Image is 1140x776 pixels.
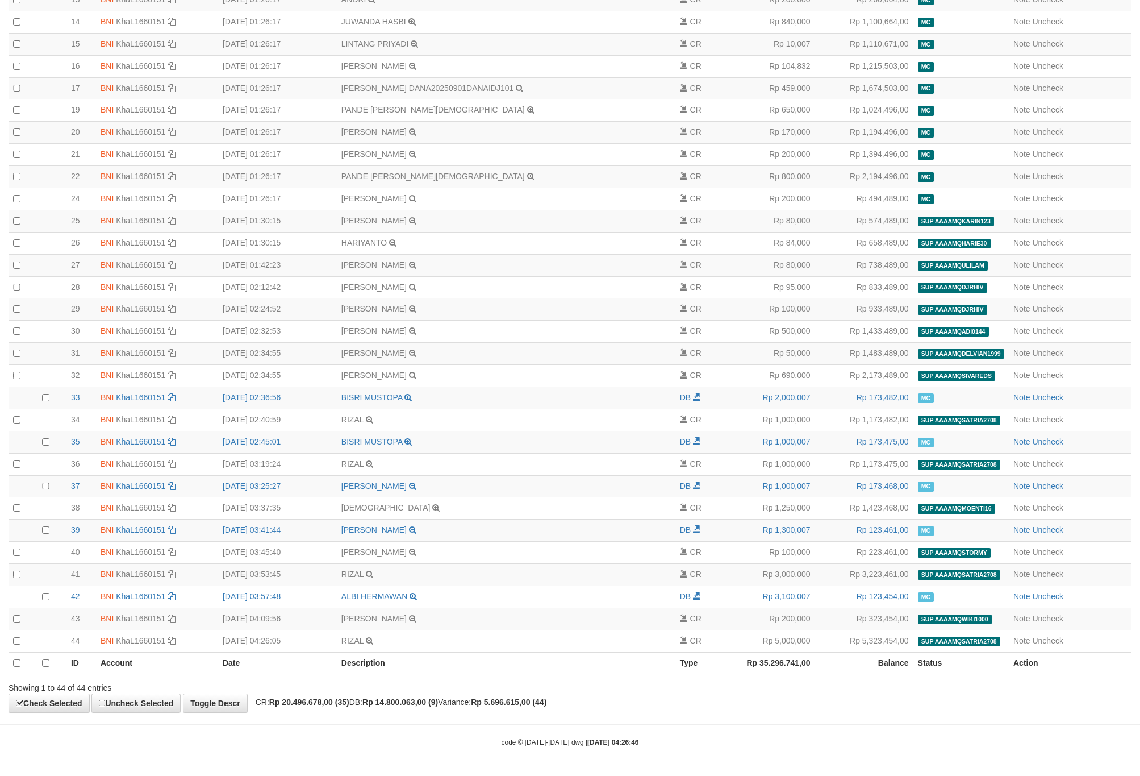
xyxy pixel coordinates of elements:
[116,172,165,181] a: KhaL1660151
[168,61,176,70] a: Copy KhaL1660151 to clipboard
[218,122,337,144] td: [DATE] 01:26:17
[1032,592,1063,601] a: Uncheck
[116,570,165,579] a: KhaL1660151
[116,371,165,380] a: KhaL1660151
[815,210,913,232] td: Rp 574,489,00
[690,260,701,269] span: CR
[71,172,80,181] span: 22
[1032,172,1063,181] a: Uncheck
[168,503,176,512] a: Copy KhaL1660151 to clipboard
[168,283,176,292] a: Copy KhaL1660151 to clipboard
[218,166,337,188] td: [DATE] 01:26:17
[1032,17,1063,26] a: Uncheck
[168,393,176,402] a: Copy KhaL1660151 to clipboard
[218,453,337,475] td: [DATE] 03:19:24
[1013,17,1030,26] a: Note
[1013,503,1030,512] a: Note
[815,431,913,453] td: Rp 173,475,00
[918,239,991,248] span: SUP AAAAMQHARIE30
[1013,194,1030,203] a: Note
[815,166,913,188] td: Rp 2,194,496,00
[341,238,387,247] a: HARIYANTO
[1032,348,1063,358] a: Uncheck
[218,210,337,232] td: [DATE] 01:30:15
[815,387,913,409] td: Rp 173,482,00
[690,459,701,468] span: CR
[815,122,913,144] td: Rp 1,194,496,00
[733,276,815,298] td: Rp 95,000
[71,260,80,269] span: 27
[690,348,701,358] span: CR
[733,298,815,321] td: Rp 100,000
[1013,84,1030,93] a: Note
[690,326,701,335] span: CR
[1013,39,1030,48] a: Note
[218,475,337,497] td: [DATE] 03:25:27
[101,17,114,26] span: BNI
[71,194,80,203] span: 24
[918,371,996,381] span: SUP AAAAMQSIVAREDS
[1013,393,1030,402] a: Note
[101,172,114,181] span: BNI
[116,592,165,601] a: KhaL1660151
[71,326,80,335] span: 30
[1032,636,1063,645] a: Uncheck
[71,437,80,446] span: 35
[733,343,815,365] td: Rp 50,000
[101,283,114,292] span: BNI
[168,260,176,269] a: Copy KhaL1660151 to clipboard
[101,260,114,269] span: BNI
[101,150,114,159] span: BNI
[733,11,815,33] td: Rp 840,000
[168,547,176,557] a: Copy KhaL1660151 to clipboard
[815,55,913,77] td: Rp 1,215,503,00
[918,128,934,138] span: Manually Checked by: aafBendrat
[218,232,337,254] td: [DATE] 01:30:15
[71,61,80,70] span: 16
[918,438,934,447] span: Manually Checked by: aafKayli
[116,415,165,424] a: KhaL1660151
[918,460,1000,470] span: SUP AAAAMQSATRIA2708
[9,694,90,713] a: Check Selected
[918,18,934,27] span: Manually Checked by: aafBendrat
[1032,150,1063,159] a: Uncheck
[168,614,176,623] a: Copy KhaL1660151 to clipboard
[116,84,165,93] a: KhaL1660151
[116,636,165,645] a: KhaL1660151
[1032,304,1063,313] a: Uncheck
[815,321,913,343] td: Rp 1,433,489,00
[116,437,165,446] a: KhaL1660151
[116,216,165,225] a: KhaL1660151
[1013,482,1030,491] a: Note
[733,475,815,497] td: Rp 1,000,007
[71,371,80,380] span: 32
[341,393,403,402] a: BISRI MUSTOPA
[168,592,176,601] a: Copy KhaL1660151 to clipboard
[168,371,176,380] a: Copy KhaL1660151 to clipboard
[733,144,815,166] td: Rp 200,000
[168,150,176,159] a: Copy KhaL1660151 to clipboard
[1013,348,1030,358] a: Note
[168,105,176,114] a: Copy KhaL1660151 to clipboard
[116,482,165,491] a: KhaL1660151
[341,39,409,48] a: LINTANG PRIYADI
[690,105,701,114] span: CR
[1032,105,1063,114] a: Uncheck
[690,172,701,181] span: CR
[1013,61,1030,70] a: Note
[341,570,364,579] a: RIZAL
[218,365,337,387] td: [DATE] 02:34:55
[1013,614,1030,623] a: Note
[71,238,80,247] span: 26
[168,39,176,48] a: Copy KhaL1660151 to clipboard
[1032,547,1063,557] a: Uncheck
[1032,415,1063,424] a: Uncheck
[690,150,701,159] span: CR
[733,453,815,475] td: Rp 1,000,000
[815,33,913,55] td: Rp 1,110,671,00
[71,304,80,313] span: 29
[733,254,815,276] td: Rp 80,000
[116,459,165,468] a: KhaL1660151
[341,304,407,313] a: [PERSON_NAME]
[116,260,165,269] a: KhaL1660151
